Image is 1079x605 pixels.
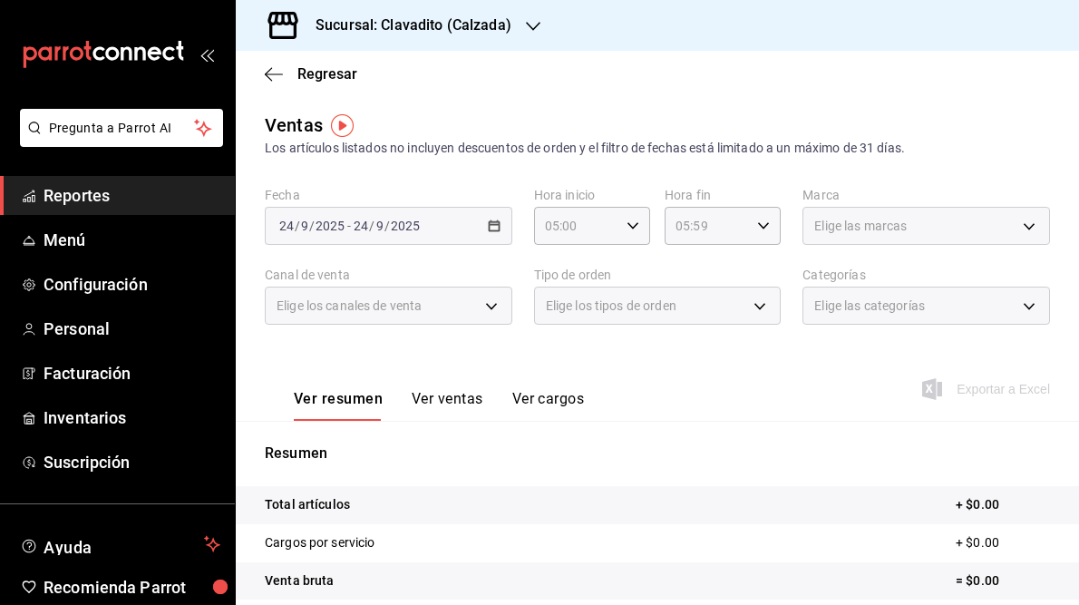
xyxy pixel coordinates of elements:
[375,219,384,233] input: --
[390,219,421,233] input: ----
[814,217,907,235] span: Elige las marcas
[265,112,323,139] div: Ventas
[265,268,512,281] label: Canal de venta
[265,533,375,552] p: Cargos por servicio
[265,65,357,83] button: Regresar
[412,390,483,421] button: Ver ventas
[265,495,350,514] p: Total artículos
[44,228,220,252] span: Menú
[44,575,220,600] span: Recomienda Parrot
[301,15,511,36] h3: Sucursal: Clavadito (Calzada)
[44,272,220,297] span: Configuración
[512,390,585,421] button: Ver cargos
[44,450,220,474] span: Suscripción
[265,443,1050,464] p: Resumen
[265,139,1050,158] div: Los artículos listados no incluyen descuentos de orden y el filtro de fechas está limitado a un m...
[534,189,650,201] label: Hora inicio
[13,132,223,151] a: Pregunta a Parrot AI
[802,189,1050,201] label: Marca
[44,405,220,430] span: Inventarios
[315,219,345,233] input: ----
[49,119,195,138] span: Pregunta a Parrot AI
[44,533,197,555] span: Ayuda
[277,297,422,315] span: Elige los canales de venta
[300,219,309,233] input: --
[956,495,1050,514] p: + $0.00
[814,297,925,315] span: Elige las categorías
[331,114,354,137] img: Tooltip marker
[369,219,374,233] span: /
[665,189,781,201] label: Hora fin
[20,109,223,147] button: Pregunta a Parrot AI
[353,219,369,233] input: --
[347,219,351,233] span: -
[265,189,512,201] label: Fecha
[297,65,357,83] span: Regresar
[956,571,1050,590] p: = $0.00
[44,317,220,341] span: Personal
[294,390,584,421] div: navigation tabs
[278,219,295,233] input: --
[534,268,782,281] label: Tipo de orden
[956,533,1050,552] p: + $0.00
[384,219,390,233] span: /
[44,361,220,385] span: Facturación
[546,297,676,315] span: Elige los tipos de orden
[295,219,300,233] span: /
[309,219,315,233] span: /
[44,183,220,208] span: Reportes
[199,47,214,62] button: open_drawer_menu
[294,390,383,421] button: Ver resumen
[265,571,334,590] p: Venta bruta
[802,268,1050,281] label: Categorías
